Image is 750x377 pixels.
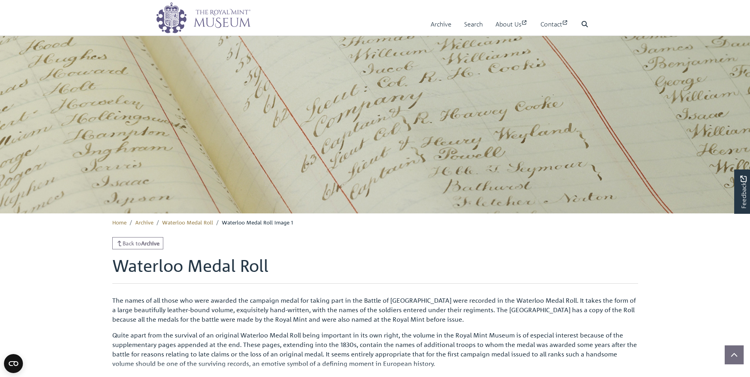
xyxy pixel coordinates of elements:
a: Contact [540,13,569,36]
strong: Archive [141,239,160,247]
button: Open CMP widget [4,354,23,373]
h1: Waterloo Medal Roll [112,256,638,283]
a: Archive [135,219,153,226]
a: Home [112,219,127,226]
img: logo_wide.png [156,2,251,34]
a: Back toArchive [112,237,164,249]
button: Scroll to top [725,345,744,364]
a: Waterloo Medal Roll [162,219,213,226]
a: Would you like to provide feedback? [734,170,750,214]
span: The names of all those who were awarded the campaign medal for taking part in the Battle of [GEOG... [112,296,636,323]
a: About Us [495,13,528,36]
a: Search [464,13,483,36]
span: Waterloo Medal Roll Image 1 [222,219,293,226]
span: Feedback [739,176,748,209]
a: Archive [431,13,452,36]
span: Quite apart from the survival of an original Waterloo Medal Roll being important in its own right... [112,331,637,368]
